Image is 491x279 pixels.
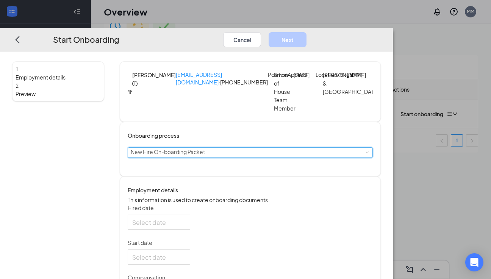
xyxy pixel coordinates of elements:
[269,32,306,47] button: Next
[53,33,119,46] h3: Start Onboarding
[176,71,222,86] a: [EMAIL_ADDRESS][DOMAIN_NAME]
[176,71,268,105] p: · [PHONE_NUMBER]
[125,87,134,96] div: MM
[128,204,373,212] p: Hired date
[223,32,261,47] button: Cancel
[131,148,210,157] div: [object Object]
[339,71,347,78] p: Hired
[316,71,323,78] p: Location
[132,252,184,262] input: Select date
[16,82,19,89] span: 2
[274,71,286,112] p: Front of House Team Member
[16,65,19,72] span: 1
[288,71,294,78] p: Applied
[128,239,373,246] p: Start date
[294,71,305,79] p: [DATE]
[347,71,361,79] p: [DATE]
[268,71,274,78] p: Position
[323,71,337,96] p: [PERSON_NAME] & [GEOGRAPHIC_DATA]
[16,73,101,81] span: Employment details
[128,186,373,194] h4: Employment details
[132,71,176,79] h4: [PERSON_NAME]
[132,81,138,86] span: info-circle
[128,196,373,204] p: This information is used to create onboarding documents.
[128,131,373,140] h4: Onboarding process
[16,90,101,98] span: Preview
[132,217,184,227] input: Select date
[465,253,483,271] div: Open Intercom Messenger
[131,148,205,155] span: New Hire On-boarding Packet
